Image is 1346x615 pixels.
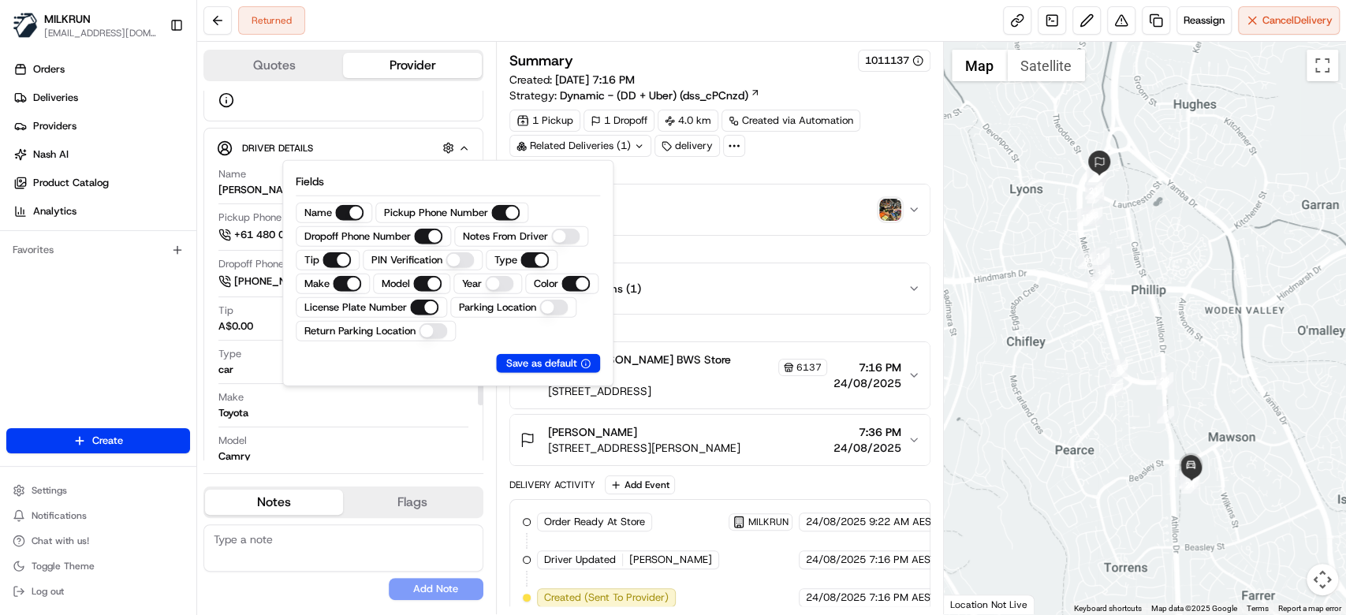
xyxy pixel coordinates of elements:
span: Nash AI [33,147,69,162]
span: Log out [32,585,64,598]
span: Tip [218,304,233,318]
span: [PERSON_NAME] [629,553,712,567]
span: 7:16 PM AEST [869,553,936,567]
span: Notifications [32,509,87,522]
label: Type [494,253,517,267]
div: 9 [1078,252,1095,269]
span: 9:22 AM AEST [869,515,937,529]
button: Save as default [496,354,600,373]
span: Order Ready At Store [544,515,645,529]
label: Parking Location [459,300,536,315]
div: Strategy: [509,88,760,103]
img: MILKRUN [13,13,38,38]
span: 7:16 PM [833,360,901,375]
a: Report a map error [1278,604,1341,613]
div: 14 [1080,208,1098,225]
button: 1011137 [865,54,923,68]
div: [PERSON_NAME] [218,183,301,197]
button: MILKRUNMILKRUN[EMAIL_ADDRESS][DOMAIN_NAME] [6,6,163,44]
span: 24/08/2025 [833,440,901,456]
button: Settings [6,479,190,501]
span: BWS - [PERSON_NAME] BWS Store Manager [548,352,775,383]
span: Driver Updated [544,553,616,567]
div: 23 [1156,372,1173,389]
span: Type [218,347,241,361]
p: Fields [296,173,600,189]
span: Settings [32,484,67,497]
span: 24/08/2025 [806,553,866,567]
div: 1 Dropoff [584,110,654,132]
div: 12 [1093,266,1110,283]
span: Model [218,434,247,448]
label: Model [382,277,410,291]
button: Notifications [6,505,190,527]
button: Flags [343,490,481,515]
span: Deliveries [33,91,78,105]
span: Product Catalog [33,176,109,190]
span: 7:36 PM [833,424,901,440]
span: [DATE] 7:16 PM [555,73,635,87]
div: Location Details [509,324,930,337]
label: Name [304,206,332,220]
span: 24/08/2025 [806,591,866,605]
label: Make [304,277,330,291]
span: 24/08/2025 [806,515,866,529]
div: 7 [1106,378,1123,396]
button: CancelDelivery [1238,6,1340,35]
span: Dropoff Phone Number [218,257,325,271]
label: Return Parking Location [304,324,416,338]
button: N/AA$41.00photo_proof_of_delivery image [510,184,930,235]
button: Notes [205,490,343,515]
a: Created via Automation [721,110,860,132]
label: License Plate Number [304,300,407,315]
label: Tip [304,253,319,267]
div: 4.0 km [658,110,718,132]
label: Year [462,277,482,291]
div: Delivery Activity [509,479,595,491]
span: Create [92,434,123,448]
div: 8 [1110,360,1128,377]
div: Package Details [509,166,930,179]
a: Dynamic - (DD + Uber) (dss_cPCnzd) [560,88,760,103]
div: 13 [1085,207,1102,224]
button: Quotes [205,53,343,78]
span: Analytics [33,204,76,218]
button: Save as default [506,356,591,371]
span: Cancel Delivery [1262,13,1333,28]
button: Show street map [952,50,1007,81]
div: 24 [1181,476,1199,494]
div: 11 [1092,248,1109,265]
a: [PHONE_NUMBER] [218,273,349,290]
div: 6 [1157,406,1174,423]
button: Add Event [605,475,675,494]
button: Log out [6,580,190,602]
span: 7:16 PM AEST [869,591,936,605]
button: [EMAIL_ADDRESS][DOMAIN_NAME] [44,27,157,39]
button: Driver Details [217,135,470,161]
a: Product Catalog [6,170,196,196]
button: +61 480 020 263 ext. 23390335 [218,226,419,244]
button: Create [6,428,190,453]
a: Open this area in Google Maps (opens a new window) [948,594,1000,614]
button: BWS - [PERSON_NAME] BWS Store Manager6137[STREET_ADDRESS]7:16 PM24/08/2025 [510,342,930,408]
span: Map data ©2025 Google [1151,604,1237,613]
button: Reassign [1176,6,1232,35]
a: Terms (opens in new tab) [1247,604,1269,613]
div: Camry [218,449,251,464]
button: MILKRUN [44,11,91,27]
div: Toyota [218,406,248,420]
a: Analytics [6,199,196,224]
button: Keyboard shortcuts [1074,603,1142,614]
span: Reassign [1184,13,1225,28]
span: [STREET_ADDRESS][PERSON_NAME] [548,440,740,456]
div: 21 [1085,182,1102,199]
span: 6137 [796,361,822,374]
button: Package Items (1) [510,263,930,314]
div: 1 Pickup [509,110,580,132]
